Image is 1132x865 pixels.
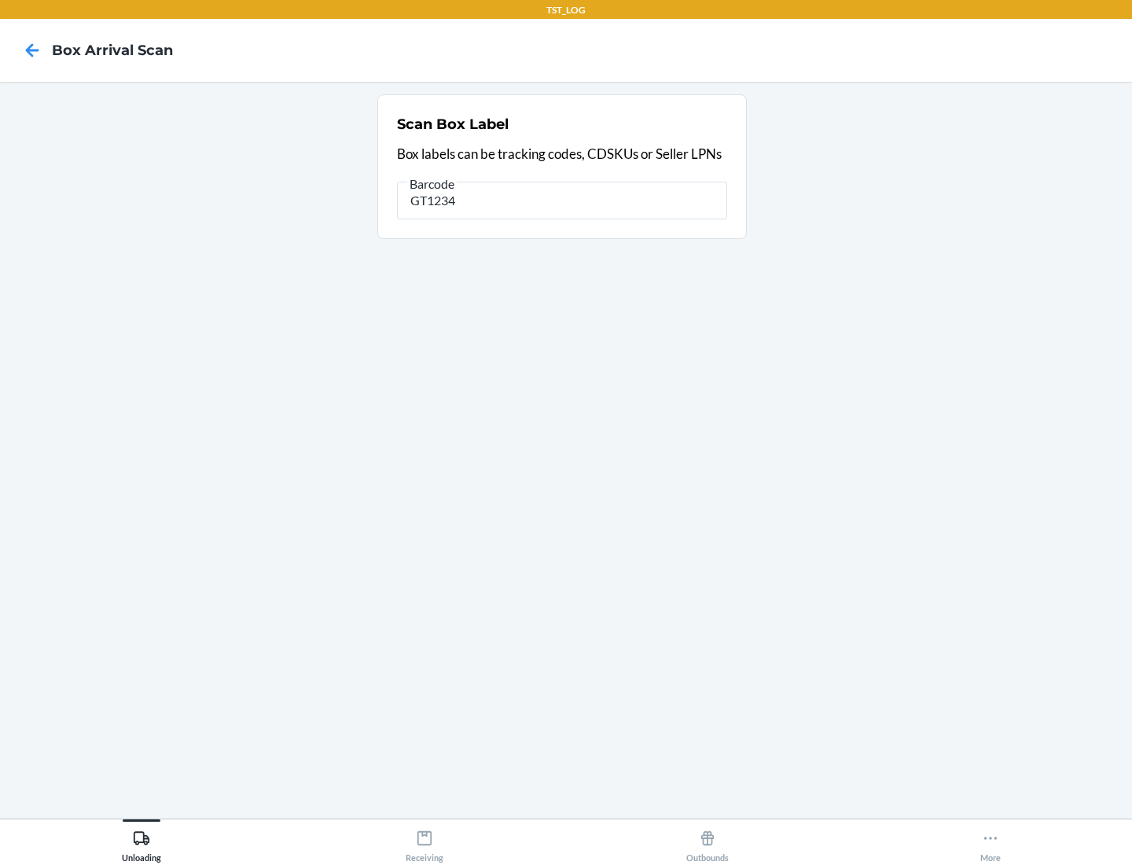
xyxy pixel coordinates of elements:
[52,40,173,61] h4: Box Arrival Scan
[406,823,443,863] div: Receiving
[397,114,509,134] h2: Scan Box Label
[397,182,727,219] input: Barcode
[122,823,161,863] div: Unloading
[407,176,457,192] span: Barcode
[686,823,729,863] div: Outbounds
[283,819,566,863] button: Receiving
[566,819,849,863] button: Outbounds
[546,3,586,17] p: TST_LOG
[849,819,1132,863] button: More
[397,144,727,164] p: Box labels can be tracking codes, CDSKUs or Seller LPNs
[980,823,1001,863] div: More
